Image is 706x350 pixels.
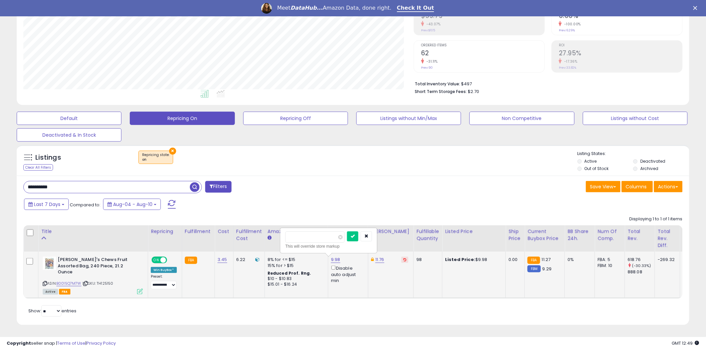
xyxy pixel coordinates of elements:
div: Cost [218,228,231,235]
li: $497 [415,79,678,87]
a: Check It Out [397,5,434,12]
span: | SKU: TH125150 [82,281,113,286]
div: FBM: 10 [598,263,620,269]
div: 15% for > $15 [268,263,323,269]
span: 2025-08-18 12:49 GMT [672,340,699,346]
a: 11.76 [375,256,384,263]
div: FBA: 5 [598,257,620,263]
strong: Copyright [7,340,31,346]
div: $15.01 - $16.24 [268,282,323,287]
div: 0% [568,257,590,263]
span: Aug-04 - Aug-10 [113,201,152,208]
span: Ordered Items [421,44,545,47]
div: -269.32 [658,257,675,263]
div: This will override store markup [285,243,372,250]
p: Listing States: [578,151,689,157]
small: FBA [185,257,197,264]
button: Repricing Off [243,112,348,125]
span: Repricing state : [142,152,169,162]
div: Close [693,6,700,10]
small: -100.00% [562,22,581,27]
a: 9.98 [331,256,340,263]
h5: Listings [35,153,61,162]
div: Preset: [151,274,177,289]
div: Fulfillment [185,228,212,235]
b: Reduced Prof. Rng. [268,270,311,276]
small: -31.11% [424,59,438,64]
div: 8% for <= $15 [268,257,323,263]
div: Clear All Filters [23,164,53,171]
span: FBA [59,289,70,295]
div: 0.00 [508,257,519,263]
button: Aug-04 - Aug-10 [103,199,161,210]
button: Default [17,112,121,125]
div: Total Rev. [628,228,652,242]
small: Prev: 33.82% [559,66,576,70]
i: DataHub... [291,5,323,11]
label: Archived [640,166,658,171]
span: Compared to: [70,202,100,208]
div: on [142,157,169,162]
div: Meet Amazon Data, done right. [277,5,392,11]
div: Title [41,228,145,235]
span: Columns [626,183,647,190]
img: Profile image for Georgie [261,3,272,14]
button: Listings without Cost [583,112,688,125]
span: Show: entries [28,308,76,314]
b: Total Inventory Value: [415,81,460,87]
div: [PERSON_NAME] [371,228,411,235]
div: Disable auto adjust min [331,264,363,284]
button: Columns [622,181,653,192]
a: Privacy Policy [86,340,116,346]
span: Last 7 Days [34,201,60,208]
h2: 0.00% [559,12,682,21]
h2: $59.79 [421,12,545,21]
a: Terms of Use [57,340,85,346]
button: Last 7 Days [24,199,69,210]
span: $2.70 [468,88,479,95]
h2: 27.95% [559,49,682,58]
div: $9.98 [445,257,500,263]
small: Prev: 90 [421,66,433,70]
div: Current Buybox Price [527,228,562,242]
small: -43.07% [424,22,441,27]
div: 98 [416,257,437,263]
a: 3.45 [218,256,227,263]
span: 9.29 [543,266,552,272]
a: B0015Q7M7W [56,281,81,286]
span: 11.27 [542,256,551,263]
button: Listings without Min/Max [356,112,461,125]
div: Displaying 1 to 1 of 1 items [630,216,683,222]
small: Amazon Fees. [268,235,272,241]
b: [PERSON_NAME]'s Chews Fruit Assorted Bag, 240 Piece, 21.2 Ounce [58,257,139,277]
button: Non Competitive [469,112,574,125]
button: Deactivated & In Stock [17,128,121,142]
h2: 62 [421,49,545,58]
button: Filters [205,181,231,193]
div: Fulfillment Cost [236,228,262,242]
small: FBM [527,265,541,272]
div: 888.08 [628,269,655,275]
span: ON [152,257,160,263]
div: BB Share 24h. [568,228,592,242]
div: Total Rev. Diff. [658,228,677,249]
small: FBA [527,257,540,264]
small: Prev: 6.29% [559,28,575,32]
div: 6.22 [236,257,260,263]
img: 51fjwQ4g3tL._SL40_.jpg [43,257,56,270]
span: ROI [559,44,682,47]
button: Actions [654,181,683,192]
small: -17.36% [562,59,578,64]
button: Repricing On [130,112,235,125]
span: OFF [166,257,177,263]
span: All listings currently available for purchase on Amazon [43,289,58,295]
div: $10 - $10.83 [268,276,323,282]
label: Out of Stock [585,166,609,171]
div: Repricing [151,228,179,235]
div: Listed Price [445,228,503,235]
div: Amazon Fees [268,228,325,235]
div: Num of Comp. [598,228,622,242]
div: seller snap | | [7,340,116,347]
button: × [169,148,176,155]
b: Short Term Storage Fees: [415,89,467,94]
